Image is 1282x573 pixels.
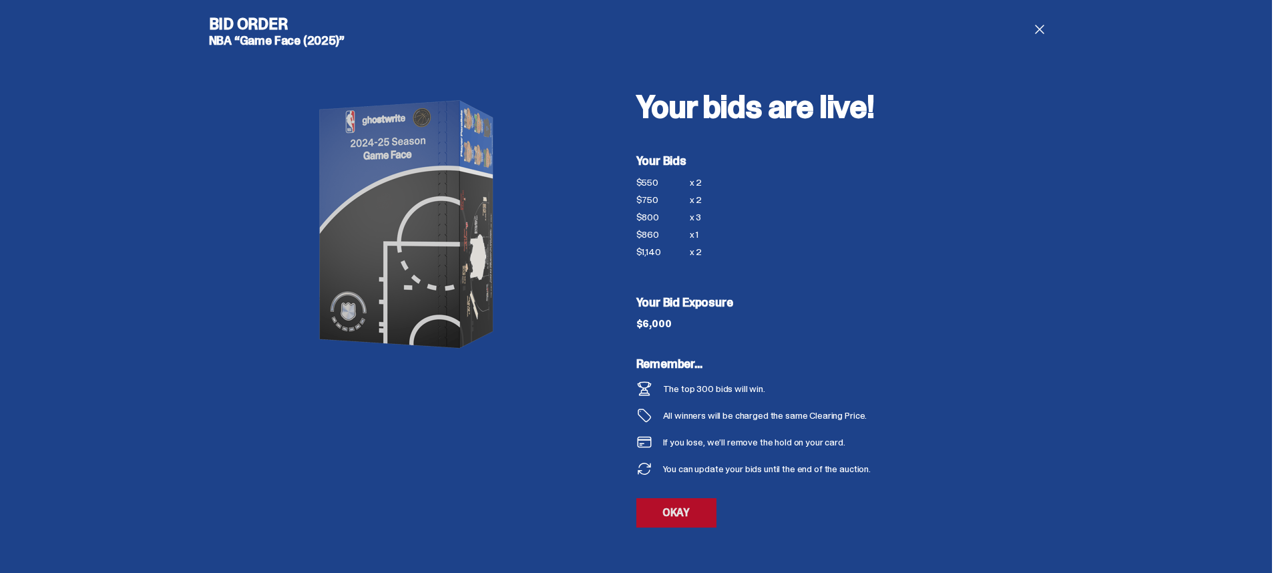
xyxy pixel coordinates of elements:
[209,35,610,47] h5: NBA “Game Face (2025)”
[690,178,711,195] div: x 2
[636,91,1064,123] h2: Your bids are live!
[636,155,1064,167] h5: Your Bids
[663,411,978,420] div: All winners will be charged the same Clearing Price.
[636,230,690,239] div: $860
[663,464,871,473] div: You can update your bids until the end of the auction.
[636,297,1064,309] h5: Your Bid Exposure
[636,319,672,329] div: $6,000
[636,212,690,222] div: $800
[690,247,711,264] div: x 2
[663,437,845,447] div: If you lose, we’ll remove the hold on your card.
[636,178,690,187] div: $550
[276,57,543,391] img: product image
[636,247,690,256] div: $1,140
[636,498,716,528] a: OKAY
[209,16,610,32] h4: Bid Order
[636,358,978,370] h5: Remember...
[690,230,711,247] div: x 1
[663,384,765,393] div: The top 300 bids will win.
[690,212,711,230] div: x 3
[636,195,690,204] div: $750
[690,195,711,212] div: x 2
